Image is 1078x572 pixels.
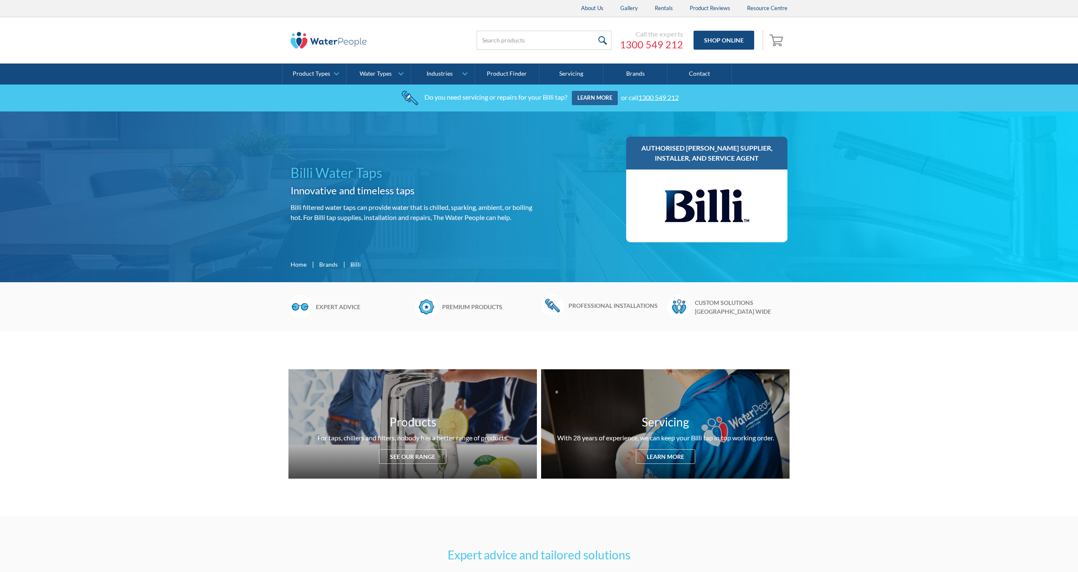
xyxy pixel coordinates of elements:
[667,295,691,318] img: Waterpeople Symbol
[475,64,539,85] a: Product Finder
[667,64,731,85] a: Contact
[390,413,436,431] h3: Products
[541,369,790,479] a: ServicingWith 28 years of experience, we can keep your Billi tap in top working order.Learn more
[767,30,787,50] a: Open empty cart
[291,260,307,269] a: Home
[291,546,787,564] h3: Expert advice and tailored solutions
[769,33,785,47] img: shopping cart
[350,260,361,269] div: Billi
[288,295,312,318] img: Glasses
[638,93,679,101] a: 1300 549 212
[347,64,410,85] a: Water Types
[411,64,475,85] a: Industries
[342,259,346,269] div: |
[642,413,689,431] h3: Servicing
[557,433,774,443] div: With 28 years of experience, we can keep your Billi tap in top working order.
[360,70,392,77] div: Water Types
[291,163,536,183] h1: Billi Water Taps
[283,64,346,85] a: Product Types
[541,295,564,316] img: Wrench
[695,298,790,316] h6: Custom solutions [GEOGRAPHIC_DATA] wide
[477,31,611,50] input: Search products
[665,178,749,234] img: Billi
[288,369,537,479] a: ProductsFor taps, chillers and filters, nobody has a better range of products.See our range
[293,70,330,77] div: Product Types
[379,449,446,464] div: See our range
[603,64,667,85] a: Brands
[694,31,754,50] a: Shop Online
[568,301,663,310] h6: Professional installations
[424,93,567,101] div: Do you need servicing or repairs for your Billi tap?
[442,302,537,311] h6: Premium products
[291,32,366,49] img: The Water People
[620,38,683,51] a: 1300 549 212
[319,260,338,269] a: Brands
[316,302,411,311] h6: Expert advice
[291,202,536,222] p: Billi filtered water taps can provide water that is chilled, sparking, ambient, or boiling hot. F...
[636,449,695,464] div: Learn more
[427,70,453,77] div: Industries
[415,295,438,318] img: Badge
[539,64,603,85] a: Servicing
[635,143,779,163] h3: Authorised [PERSON_NAME] supplier, installer, and service agent
[318,433,508,443] div: For taps, chillers and filters, nobody has a better range of products.
[620,30,683,38] div: Call the experts
[621,93,679,101] div: or call
[311,259,315,269] div: |
[291,183,536,198] h2: Innovative and timeless taps
[572,91,618,105] a: Learn more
